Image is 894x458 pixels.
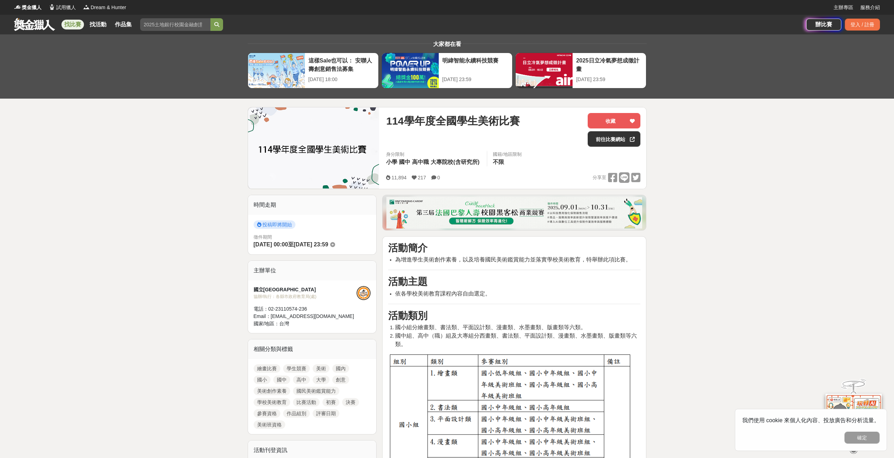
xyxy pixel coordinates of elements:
[248,107,379,188] img: Cover Image
[279,321,289,326] span: 台灣
[248,53,379,88] a: 這樣Sale也可以： 安聯人壽創意銷售法募集[DATE] 18:00
[248,195,377,215] div: 時間走期
[388,276,428,287] strong: 活動主題
[56,4,76,11] span: 試用獵人
[588,131,640,147] a: 前往比賽網站
[254,387,290,395] a: 美術創作素養
[493,159,504,165] span: 不限
[254,313,357,320] div: Email： [EMAIL_ADDRESS][DOMAIN_NAME]
[834,4,853,11] a: 主辦專區
[395,324,586,330] span: 國小組分繪畫類、書法類、平面設計類、漫畫類、水墨畫類、版畫類等六類。
[386,197,642,228] img: 331336aa-f601-432f-a281-8c17b531526f.png
[308,57,375,72] div: 這樣Sale也可以： 安聯人壽創意銷售法募集
[283,409,310,418] a: 作品組別
[431,159,479,165] span: 大專院校(含研究所)
[826,394,882,440] img: d2146d9a-e6f6-4337-9592-8cefde37ba6b.png
[431,41,463,47] span: 大家都在看
[332,364,349,373] a: 國內
[593,172,606,183] span: 分享至
[254,234,272,240] span: 徵件期間
[273,376,290,384] a: 國中
[14,4,21,11] img: Logo
[388,243,428,253] strong: 活動簡介
[283,364,310,373] a: 學生競賽
[254,398,290,406] a: 學校美術教育
[91,4,126,11] span: Dream & Hunter
[399,159,410,165] span: 國中
[293,387,339,395] a: 國民美術鑑賞能力
[313,376,329,384] a: 大學
[386,159,397,165] span: 小學
[254,420,285,429] a: 美術班資格
[248,261,377,280] div: 主辦單位
[395,257,631,263] span: 為增進學生美術創作素養，以及培養國民美術鑑賞能力並落實學校美術教育，特舉辦此項比賽。
[254,321,280,326] span: 國家/地區：
[860,4,880,11] a: 服務介紹
[254,409,280,418] a: 參賽資格
[395,291,491,297] span: 依各學校美術教育課程內容自由選定。
[294,241,328,247] span: [DATE] 23:59
[254,376,270,384] a: 國小
[254,293,357,300] div: 協辦/執行： 各縣市政府教育局(處)
[588,113,640,128] button: 收藏
[576,57,642,72] div: 2025日立冷氣夢想成徵計畫
[254,305,357,313] div: 電話： 02-23110574-236
[386,151,481,158] div: 身分限制
[308,76,375,83] div: [DATE] 18:00
[293,398,320,406] a: 比賽活動
[254,364,280,373] a: 繪畫比賽
[493,151,522,158] div: 國籍/地區限制
[442,76,509,83] div: [DATE] 23:59
[442,57,509,72] div: 明緯智能永續科技競賽
[845,19,880,31] div: 登入 / 註冊
[806,19,841,31] a: 辦比賽
[576,76,642,83] div: [DATE] 23:59
[22,4,41,11] span: 獎金獵人
[293,376,310,384] a: 高中
[342,398,359,406] a: 決賽
[48,4,76,11] a: Logo試用獵人
[322,398,339,406] a: 初賽
[48,4,56,11] img: Logo
[313,364,329,373] a: 美術
[288,241,294,247] span: 至
[391,175,406,180] span: 11,894
[14,4,41,11] a: Logo獎金獵人
[254,286,357,293] div: 國立[GEOGRAPHIC_DATA]
[844,432,880,444] button: 確定
[140,18,210,31] input: 2025土地銀行校園金融創意挑戰賽：從你出發 開啟智慧金融新頁
[412,159,429,165] span: 高中職
[83,4,90,11] img: Logo
[386,113,520,129] span: 114學年度全國學生美術比賽
[254,241,288,247] span: [DATE] 00:00
[112,20,135,29] a: 作品集
[83,4,126,11] a: LogoDream & Hunter
[742,417,880,423] span: 我們使用 cookie 來個人化內容、投放廣告和分析流量。
[87,20,109,29] a: 找活動
[418,175,426,180] span: 217
[61,20,84,29] a: 找比賽
[437,175,440,180] span: 0
[254,220,295,229] span: 投稿即將開始
[313,409,339,418] a: 評審日期
[388,310,428,321] strong: 活動類別
[248,339,377,359] div: 相關分類與標籤
[332,376,349,384] a: 創意
[395,333,637,347] span: 國中組、高中（職）組及大專組分西畫類、書法類、平面設計類、漫畫類、水墨畫類、版畫類等六類。
[381,53,513,88] a: 明緯智能永續科技競賽[DATE] 23:59
[515,53,646,88] a: 2025日立冷氣夢想成徵計畫[DATE] 23:59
